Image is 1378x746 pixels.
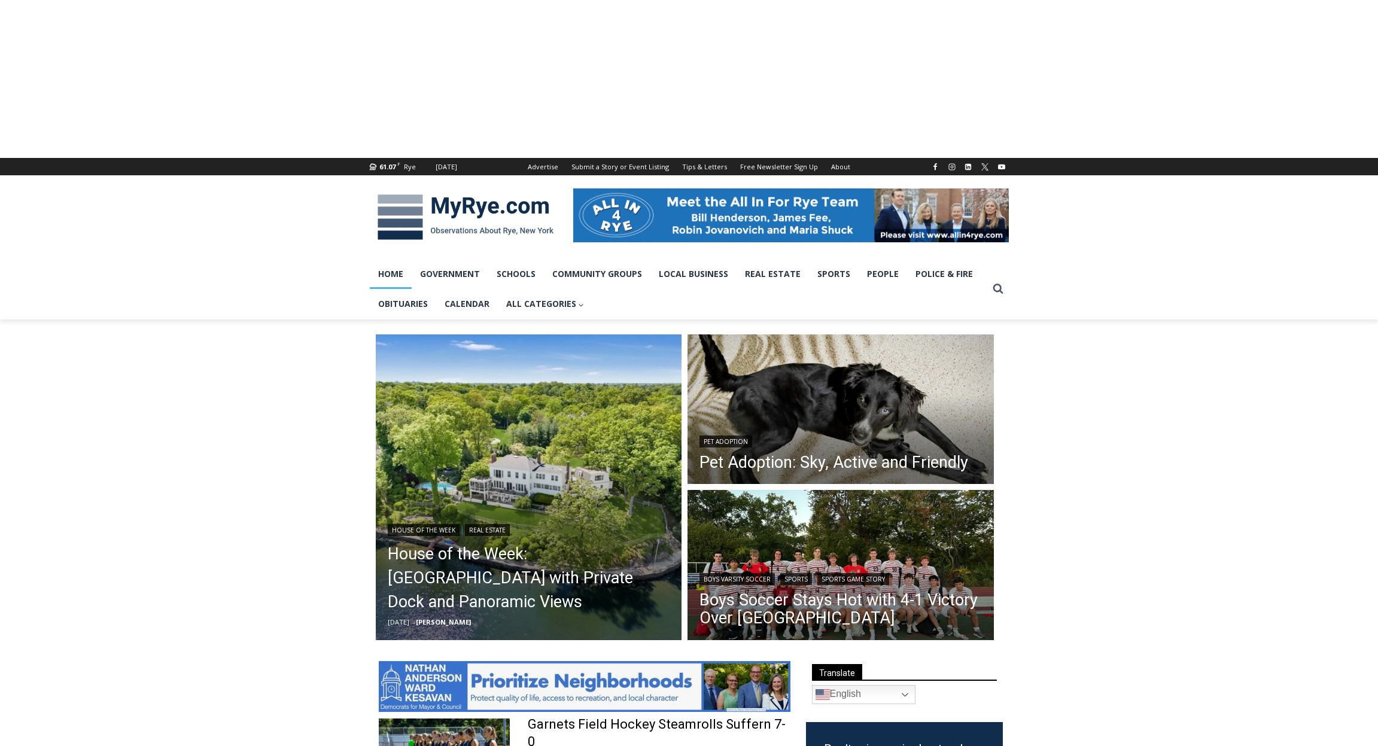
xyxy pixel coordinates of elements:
[699,591,982,627] a: Boys Soccer Stays Hot with 4-1 Victory Over [GEOGRAPHIC_DATA]
[688,490,994,643] img: (PHOTO: The Rye Boys Soccer team from their win on October 6, 2025. Credit: Daniela Arredondo.)
[780,573,812,585] a: Sports
[388,617,409,626] time: [DATE]
[370,186,561,248] img: MyRye.com
[416,617,471,626] a: [PERSON_NAME]
[370,259,412,289] a: Home
[376,334,682,641] a: Read More House of the Week: Historic Rye Waterfront Estate with Private Dock and Panoramic Views
[388,542,670,614] a: House of the Week: [GEOGRAPHIC_DATA] with Private Dock and Panoramic Views
[412,259,488,289] a: Government
[397,160,400,167] span: F
[436,162,457,172] div: [DATE]
[825,158,857,175] a: About
[809,259,859,289] a: Sports
[907,259,981,289] a: Police & Fire
[544,259,650,289] a: Community Groups
[565,158,676,175] a: Submit a Story or Event Listing
[521,158,565,175] a: Advertise
[412,617,416,626] span: –
[404,162,416,172] div: Rye
[388,522,670,536] div: |
[812,685,915,704] a: English
[370,259,987,319] nav: Primary Navigation
[987,278,1009,300] button: View Search Form
[945,160,959,174] a: Instagram
[737,259,809,289] a: Real Estate
[978,160,992,174] a: X
[688,490,994,643] a: Read More Boys Soccer Stays Hot with 4-1 Victory Over Eastchester
[498,289,593,319] a: All Categories
[699,571,982,585] div: | |
[817,573,889,585] a: Sports Game Story
[961,160,975,174] a: Linkedin
[388,524,460,536] a: House of the Week
[816,687,830,702] img: en
[928,160,942,174] a: Facebook
[734,158,825,175] a: Free Newsletter Sign Up
[506,297,585,310] span: All Categories
[521,158,857,175] nav: Secondary Navigation
[812,664,862,680] span: Translate
[436,289,498,319] a: Calendar
[370,289,436,319] a: Obituaries
[376,334,682,641] img: 13 Kirby Lane, Rye
[994,160,1009,174] a: YouTube
[699,453,968,471] a: Pet Adoption: Sky, Active and Friendly
[379,162,396,171] span: 61.07
[688,334,994,488] a: Read More Pet Adoption: Sky, Active and Friendly
[465,524,510,536] a: Real Estate
[650,259,737,289] a: Local Business
[676,158,734,175] a: Tips & Letters
[573,188,1009,242] img: All in for Rye
[699,573,775,585] a: Boys Varsity Soccer
[699,436,752,447] a: Pet Adoption
[688,334,994,488] img: [PHOTO; Sky. Contributed.]
[488,259,544,289] a: Schools
[859,259,907,289] a: People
